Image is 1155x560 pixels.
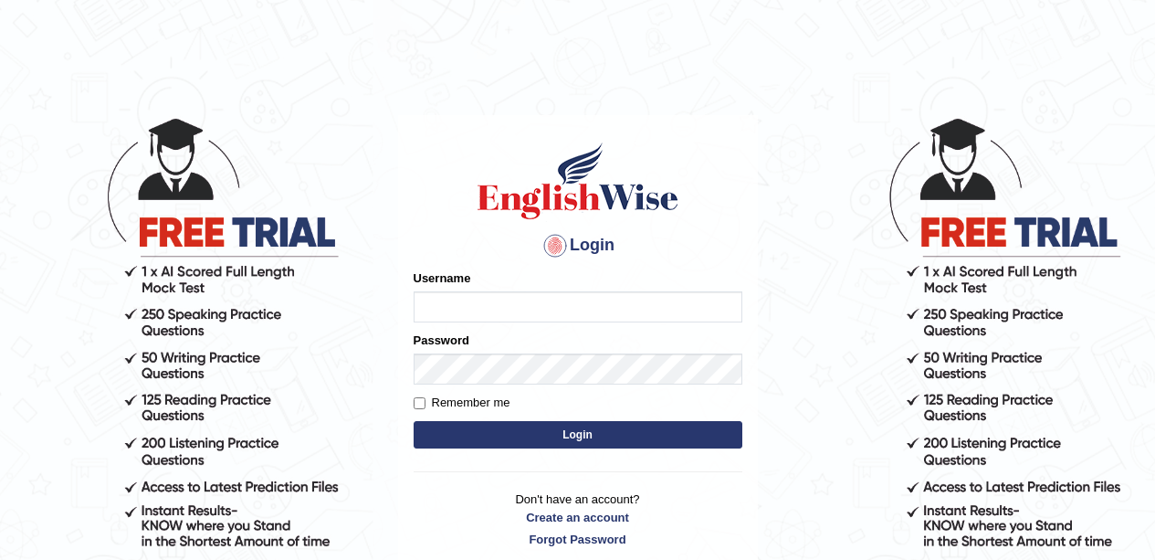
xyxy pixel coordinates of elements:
[474,140,682,222] img: Logo of English Wise sign in for intelligent practice with AI
[414,231,742,260] h4: Login
[414,491,742,547] p: Don't have an account?
[414,269,471,287] label: Username
[414,531,742,548] a: Forgot Password
[414,509,742,526] a: Create an account
[414,332,469,349] label: Password
[414,397,425,409] input: Remember me
[414,421,742,449] button: Login
[414,394,510,412] label: Remember me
